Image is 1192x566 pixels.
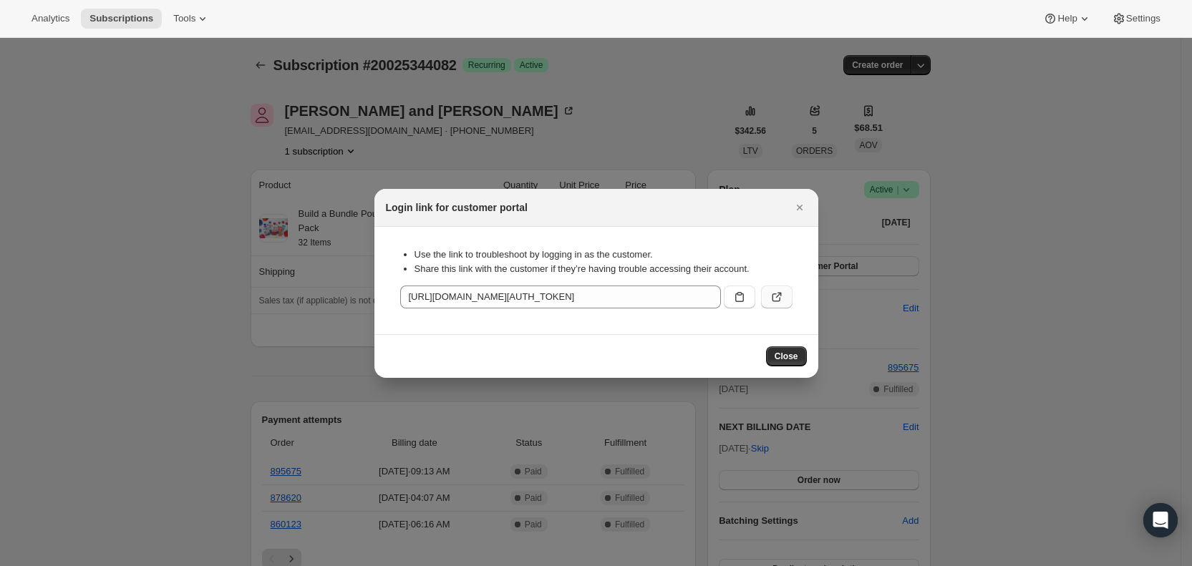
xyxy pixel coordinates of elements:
[766,346,807,366] button: Close
[173,13,195,24] span: Tools
[1034,9,1100,29] button: Help
[1103,9,1169,29] button: Settings
[1143,503,1178,537] div: Open Intercom Messenger
[23,9,78,29] button: Analytics
[1057,13,1077,24] span: Help
[790,197,810,218] button: Close
[415,248,793,262] li: Use the link to troubleshoot by logging in as the customer.
[32,13,69,24] span: Analytics
[81,9,162,29] button: Subscriptions
[1126,13,1160,24] span: Settings
[89,13,153,24] span: Subscriptions
[165,9,218,29] button: Tools
[415,262,793,276] li: Share this link with the customer if they’re having trouble accessing their account.
[775,351,798,362] span: Close
[386,200,528,215] h2: Login link for customer portal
